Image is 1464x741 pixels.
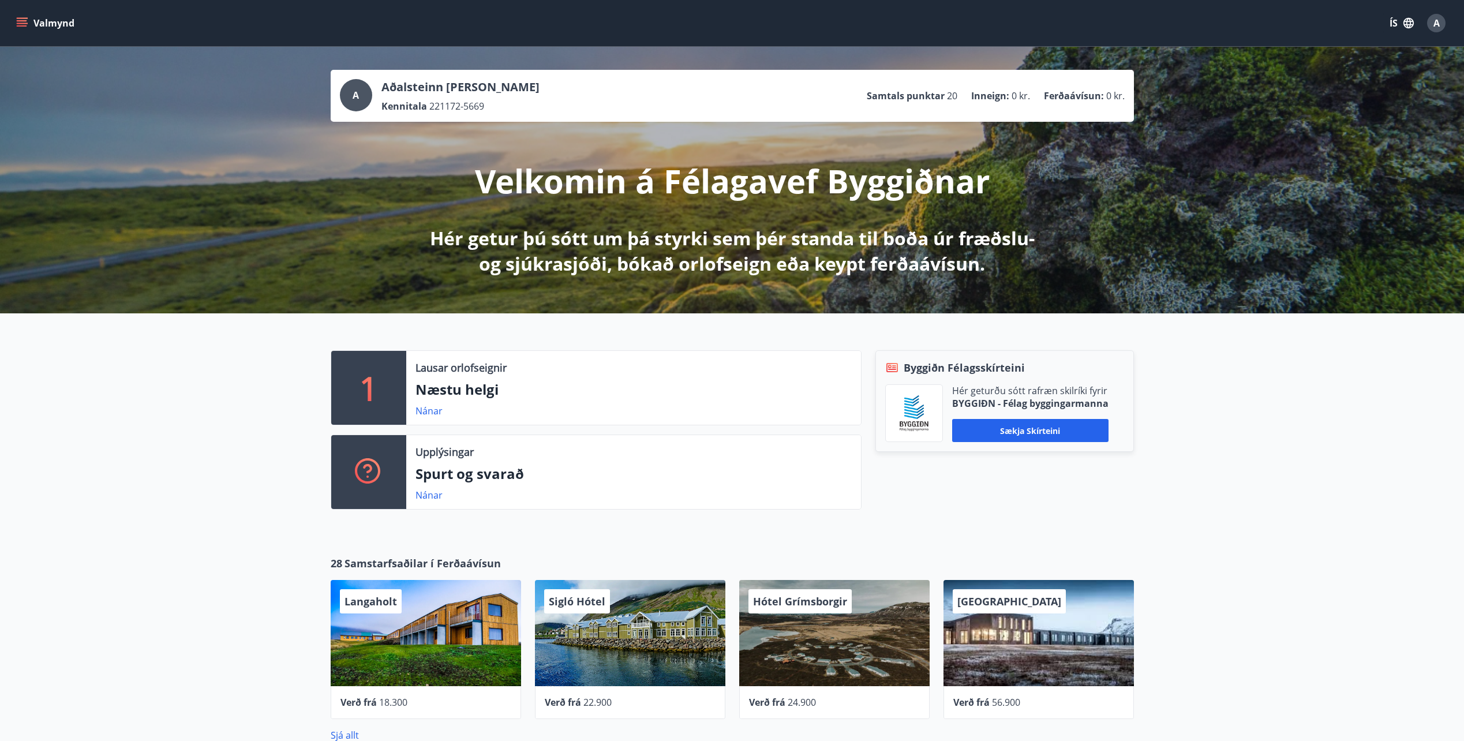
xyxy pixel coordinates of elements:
[1044,89,1104,102] p: Ferðaávísun :
[14,13,79,33] button: menu
[1383,13,1420,33] button: ÍS
[952,384,1109,397] p: Hér geturðu sótt rafræn skilríki fyrir
[345,594,397,608] span: Langaholt
[415,360,507,375] p: Lausar orlofseignir
[953,696,990,709] span: Verð frá
[992,696,1020,709] span: 56.900
[353,89,359,102] span: A
[749,696,785,709] span: Verð frá
[1433,17,1440,29] span: A
[904,360,1025,375] span: Byggiðn Félagsskírteini
[415,380,852,399] p: Næstu helgi
[1106,89,1125,102] span: 0 kr.
[381,79,540,95] p: Aðalsteinn [PERSON_NAME]
[545,696,581,709] span: Verð frá
[867,89,945,102] p: Samtals punktar
[345,556,501,571] span: Samstarfsaðilar í Ferðaávísun
[583,696,612,709] span: 22.900
[971,89,1009,102] p: Inneign :
[753,594,847,608] span: Hótel Grímsborgir
[1012,89,1030,102] span: 0 kr.
[340,696,377,709] span: Verð frá
[549,594,605,608] span: Sigló Hótel
[415,405,443,417] a: Nánar
[379,696,407,709] span: 18.300
[947,89,957,102] span: 20
[415,464,852,484] p: Spurt og svarað
[475,159,990,203] p: Velkomin á Félagavef Byggiðnar
[429,100,484,113] span: 221172-5669
[381,100,427,113] p: Kennitala
[331,556,342,571] span: 28
[957,594,1061,608] span: [GEOGRAPHIC_DATA]
[360,366,378,410] p: 1
[952,397,1109,410] p: BYGGIÐN - Félag byggingarmanna
[1422,9,1450,37] button: A
[894,394,934,433] img: BKlGVmlTW1Qrz68WFGMFQUcXHWdQd7yePWMkvn3i.png
[415,489,443,502] a: Nánar
[415,444,474,459] p: Upplýsingar
[952,419,1109,442] button: Sækja skírteini
[428,226,1037,276] p: Hér getur þú sótt um þá styrki sem þér standa til boða úr fræðslu- og sjúkrasjóði, bókað orlofsei...
[788,696,816,709] span: 24.900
